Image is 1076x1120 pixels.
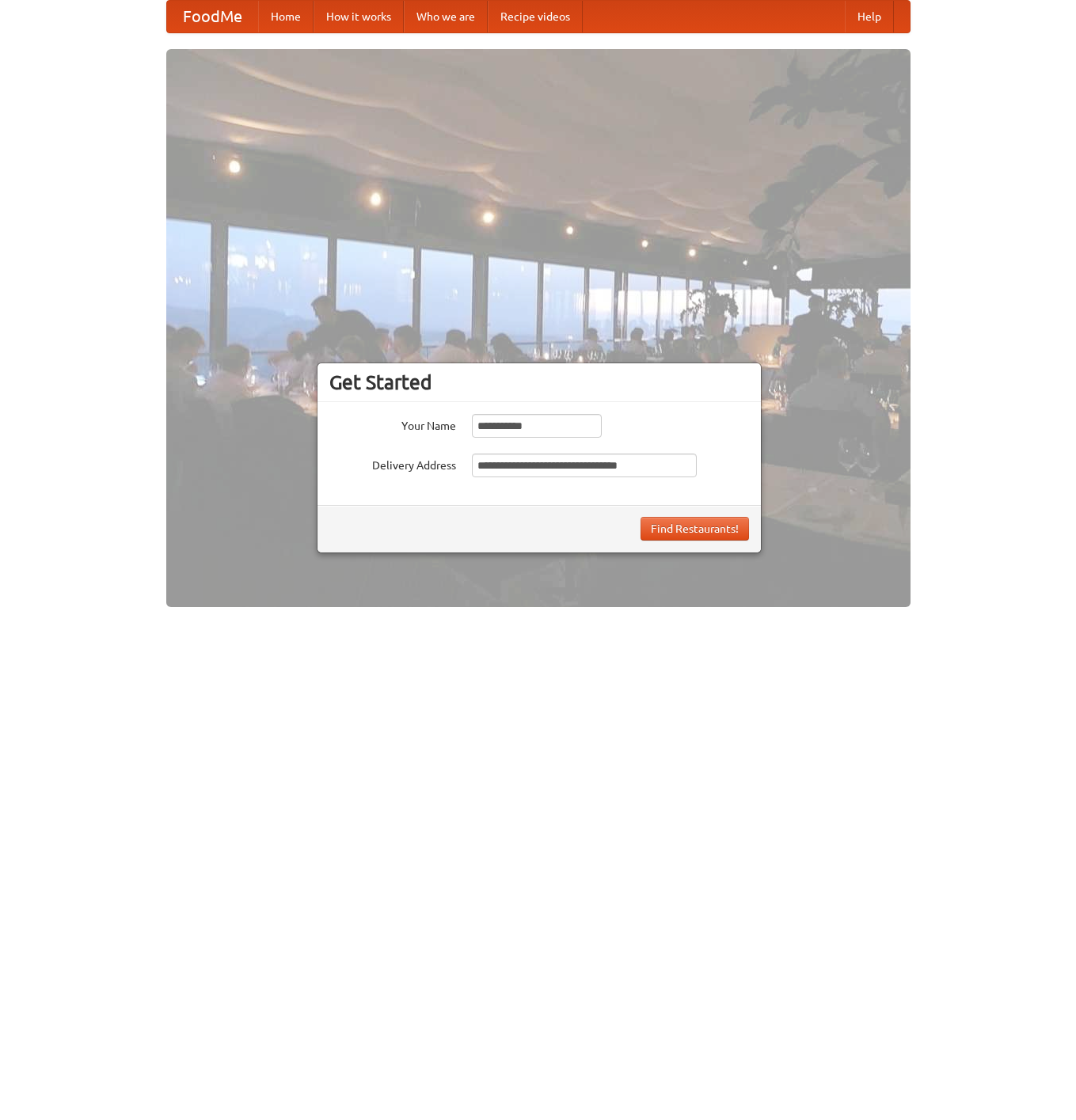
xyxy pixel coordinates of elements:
a: Home [258,1,314,32]
h3: Get Started [329,370,749,394]
a: Help [845,1,894,32]
a: FoodMe [167,1,258,32]
a: Recipe videos [488,1,583,32]
label: Delivery Address [329,454,456,473]
a: Who we are [404,1,488,32]
button: Find Restaurants! [641,517,749,541]
label: Your Name [329,414,456,434]
a: How it works [314,1,404,32]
